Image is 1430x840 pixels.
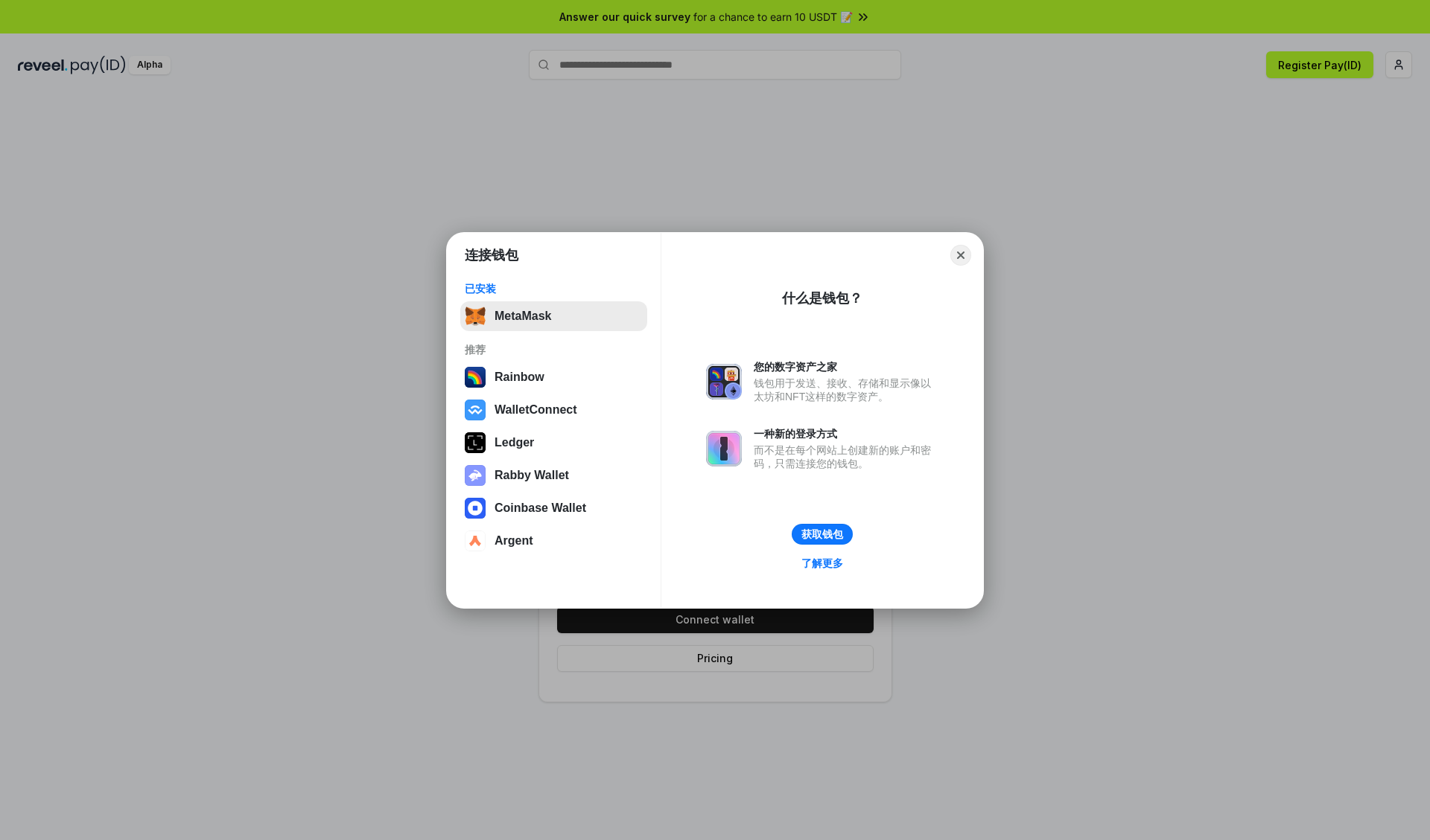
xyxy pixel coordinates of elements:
[495,371,544,384] div: Rainbow
[792,554,852,573] a: 了解更多
[754,427,938,440] div: 一种新的登录方式
[801,557,843,570] div: 了解更多
[465,306,486,327] img: svg+xml,%3Csvg%20fill%3D%22none%22%20height%3D%2233%22%20viewBox%3D%220%200%2035%2033%22%20width%...
[792,524,853,545] button: 获取钱包
[465,400,486,420] img: svg+xml,%3Csvg%20width%3D%2228%22%20height%3D%2228%22%20viewBox%3D%220%200%2028%2028%22%20fill%3D...
[460,301,647,331] button: MetaMask
[460,493,647,523] button: Coinbase Wallet
[495,403,577,417] div: WalletConnect
[460,526,647,556] button: Argent
[460,362,647,392] button: Rainbow
[495,310,551,323] div: MetaMask
[495,501,586,515] div: Coinbase Wallet
[465,282,643,295] div: 已安装
[706,431,742,467] img: svg+xml,%3Csvg%20xmlns%3D%22http%3A%2F%2Fwww.w3.org%2F2000%2Fsvg%22%20fill%3D%22none%22%20viewBox...
[465,465,486,486] img: svg+xml,%3Csvg%20xmlns%3D%22http%3A%2F%2Fwww.w3.org%2F2000%2Fsvg%22%20fill%3D%22none%22%20viewBox...
[754,376,938,403] div: 钱包用于发送、接收、存储和显示像以太坊和NFT这样的数字资产。
[950,245,971,266] button: Close
[706,364,742,400] img: svg+xml,%3Csvg%20xmlns%3D%22http%3A%2F%2Fwww.w3.org%2F2000%2Fsvg%22%20fill%3D%22none%22%20viewBox...
[465,343,643,356] div: 推荐
[495,469,569,482] div: Rabby Wallet
[465,246,518,264] h1: 连接钱包
[465,530,486,551] img: svg+xml,%3Csvg%20width%3D%2228%22%20height%3D%2228%22%20viewBox%3D%220%200%2028%2028%22%20fill%3D...
[495,534,533,548] div: Argent
[465,432,486,453] img: svg+xml,%3Csvg%20xmlns%3D%22http%3A%2F%2Fwww.w3.org%2F2000%2Fsvg%22%20width%3D%2228%22%20height%3...
[460,428,647,458] button: Ledger
[460,395,647,425] button: WalletConnect
[495,436,534,449] div: Ledger
[801,528,843,541] div: 获取钱包
[782,289,862,307] div: 什么是钱包？
[754,443,938,470] div: 而不是在每个网站上创建新的账户和密码，只需连接您的钱包。
[754,360,938,373] div: 您的数字资产之家
[465,498,486,519] img: svg+xml,%3Csvg%20width%3D%2228%22%20height%3D%2228%22%20viewBox%3D%220%200%2028%2028%22%20fill%3D...
[465,367,486,388] img: svg+xml,%3Csvg%20width%3D%22120%22%20height%3D%22120%22%20viewBox%3D%220%200%20120%20120%22%20fil...
[460,461,647,490] button: Rabby Wallet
